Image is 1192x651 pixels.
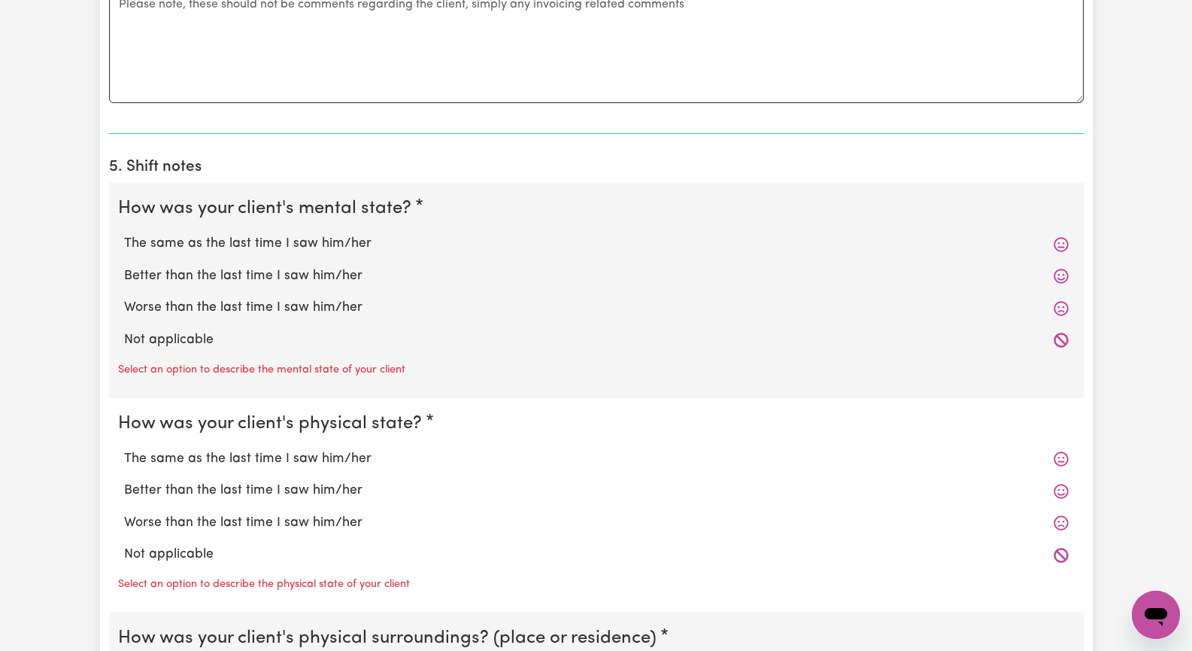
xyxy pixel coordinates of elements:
p: Select an option to describe the mental state of your client [118,362,405,379]
legend: How was your client's physical state? [118,410,428,437]
iframe: Button to launch messaging window [1132,591,1180,639]
label: Worse than the last time I saw him/her [124,298,1069,318]
label: Worse than the last time I saw him/her [124,513,1069,533]
label: Better than the last time I saw him/her [124,481,1069,500]
label: Better than the last time I saw him/her [124,266,1069,286]
h2: 5. Shift notes [109,158,1084,177]
label: Not applicable [124,330,1069,350]
label: The same as the last time I saw him/her [124,449,1069,469]
legend: How was your client's mental state? [118,195,417,222]
label: Not applicable [124,545,1069,564]
p: Select an option to describe the physical state of your client [118,576,410,593]
label: The same as the last time I saw him/her [124,234,1069,254]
